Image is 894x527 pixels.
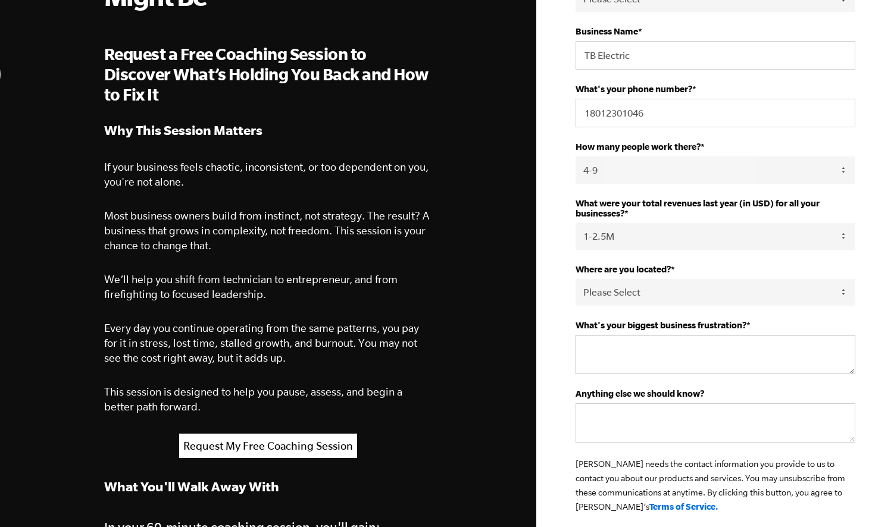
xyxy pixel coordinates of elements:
strong: How many people work there? [576,142,701,152]
strong: Anything else we should know? [576,388,704,399]
strong: Why This Session Matters [104,123,262,137]
strong: What's your phone number? [576,84,692,94]
p: [PERSON_NAME] needs the contact information you provide to us to contact you about our products a... [576,457,855,514]
a: Terms of Service. [649,501,718,512]
strong: Where are you located? [576,264,671,274]
iframe: Chat Widget [834,470,894,527]
a: Request My Free Coaching Session [179,434,357,458]
strong: What were your total revenues last year (in USD) for all your businesses? [576,198,820,218]
span: We’ll help you shift from technician to entrepreneur, and from firefighting to focused leadership. [104,273,398,300]
strong: What You'll Walk Away With [104,479,279,494]
strong: Business Name [576,26,638,36]
span: Request a Free Coaching Session to Discover What’s Holding You Back and How to Fix It [104,45,429,103]
span: If your business feels chaotic, inconsistent, or too dependent on you, you're not alone. [104,161,429,188]
span: This session is designed to help you pause, assess, and begin a better path forward. [104,385,402,413]
span: Most business owners build from instinct, not strategy. The result? A business that grows in comp... [104,209,429,252]
span: Every day you continue operating from the same patterns, you pay for it in stress, lost time, sta... [104,322,419,364]
strong: What's your biggest business frustration? [576,320,746,330]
